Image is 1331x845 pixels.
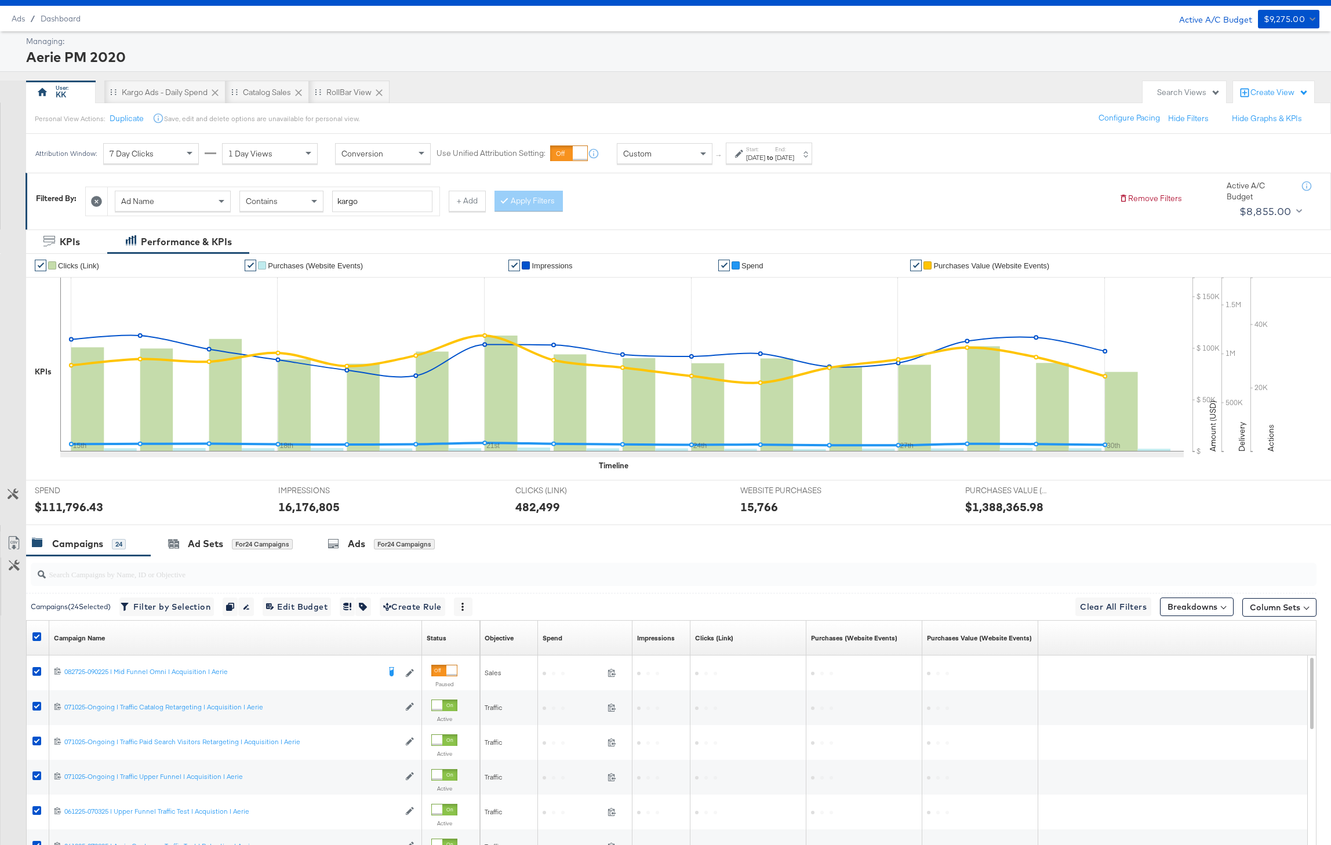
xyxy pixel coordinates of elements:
[54,633,105,643] a: Your campaign name.
[266,600,328,614] span: Edit Budget
[431,750,457,757] label: Active
[64,772,399,781] div: 071025-Ongoing | Traffic Upper Funnel | Acquisition | Aerie
[121,196,154,206] span: Ad Name
[36,193,77,204] div: Filtered By:
[623,148,652,159] span: Custom
[1157,87,1220,98] div: Search Views
[246,196,278,206] span: Contains
[437,148,546,159] label: Use Unified Attribution Setting:
[927,633,1032,643] a: The total value of the purchase actions tracked by your Custom Audience pixel on your website aft...
[56,89,66,100] div: KK
[110,148,154,159] span: 7 Day Clicks
[35,485,122,496] span: SPEND
[64,702,399,712] a: 071025-Ongoing | Traffic Catalog Retargeting | Acquisition | Aerie
[746,145,765,153] label: Start:
[141,235,232,249] div: Performance & KPIs
[431,785,457,792] label: Active
[1090,108,1168,129] button: Configure Pacing
[695,633,733,643] a: The number of clicks on links appearing on your ad or Page that direct people to your sites off F...
[64,772,399,782] a: 071025-Ongoing | Traffic Upper Funnel | Acquisition | Aerie
[811,633,897,643] div: Purchases (Website Events)
[1258,10,1319,28] button: $9,275.00
[110,89,117,95] div: Drag to reorder tab
[1265,424,1276,451] text: Actions
[485,703,502,712] span: Traffic
[232,539,293,549] div: for 24 Campaigns
[35,498,103,515] div: $111,796.43
[119,598,214,616] button: Filter by Selection
[431,819,457,827] label: Active
[243,87,291,98] div: Catalog Sales
[965,498,1043,515] div: $1,388,365.98
[718,260,730,271] a: ✔
[746,153,765,162] div: [DATE]
[637,633,675,643] a: The number of times your ad was served. On mobile apps an ad is counted as served the first time ...
[64,737,399,746] div: 071025-Ongoing | Traffic Paid Search Visitors Retargeting | Acquisition | Aerie
[64,667,379,676] div: 082725-090225 | Mid Funnel Omni | Acquisition | Aerie
[765,153,775,162] strong: to
[64,667,379,679] a: 082725-090225 | Mid Funnel Omni | Acquisition | Aerie
[1119,193,1182,204] button: Remove Filters
[41,14,81,23] a: Dashboard
[1167,10,1252,27] div: Active A/C Budget
[112,539,126,549] div: 24
[449,191,486,212] button: + Add
[637,633,675,643] div: Impressions
[543,633,562,643] a: The total amount spent to date.
[740,498,778,515] div: 15,766
[122,87,208,98] div: Kargo Ads - Daily Spend
[110,113,144,124] button: Duplicate
[740,485,827,496] span: WEBSITE PURCHASES
[54,633,105,643] div: Campaign Name
[515,485,602,496] span: CLICKS (LINK)
[775,145,794,153] label: End:
[532,261,572,270] span: Impressions
[1264,12,1305,27] div: $9,275.00
[1227,180,1290,202] div: Active A/C Budget
[543,633,562,643] div: Spend
[188,537,223,551] div: Ad Sets
[35,150,97,158] div: Attribution Window:
[1242,598,1317,617] button: Column Sets
[1232,113,1302,124] button: Hide Graphs & KPIs
[380,598,445,616] button: Create Rule
[431,715,457,723] label: Active
[26,47,1317,67] div: Aerie PM 2020
[383,600,442,614] span: Create Rule
[1250,87,1308,99] div: Create View
[245,260,256,271] a: ✔
[332,191,432,212] input: Enter a search term
[485,807,502,816] span: Traffic
[695,633,733,643] div: Clicks (Link)
[515,498,560,515] div: 482,499
[427,633,446,643] a: Shows the current state of your Ad Campaign.
[775,153,794,162] div: [DATE]
[25,14,41,23] span: /
[741,261,763,270] span: Spend
[31,602,111,612] div: Campaigns ( 24 Selected)
[278,498,340,515] div: 16,176,805
[52,537,103,551] div: Campaigns
[164,114,359,123] div: Save, edit and delete options are unavailable for personal view.
[599,460,628,471] div: Timeline
[374,539,435,549] div: for 24 Campaigns
[35,260,46,271] a: ✔
[348,537,365,551] div: Ads
[341,148,383,159] span: Conversion
[933,261,1049,270] span: Purchases Value (Website Events)
[228,148,272,159] span: 1 Day Views
[60,235,80,249] div: KPIs
[46,558,1197,581] input: Search Campaigns by Name, ID or Objective
[714,154,725,158] span: ↑
[26,36,1317,47] div: Managing:
[1235,202,1304,221] button: $8,855.00
[35,366,52,377] div: KPIs
[485,668,501,677] span: Sales
[1075,598,1151,616] button: Clear All Filters
[268,261,363,270] span: Purchases (Website Events)
[1168,113,1209,124] button: Hide Filters
[811,633,897,643] a: The number of times a purchase was made tracked by your Custom Audience pixel on your website aft...
[485,773,502,781] span: Traffic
